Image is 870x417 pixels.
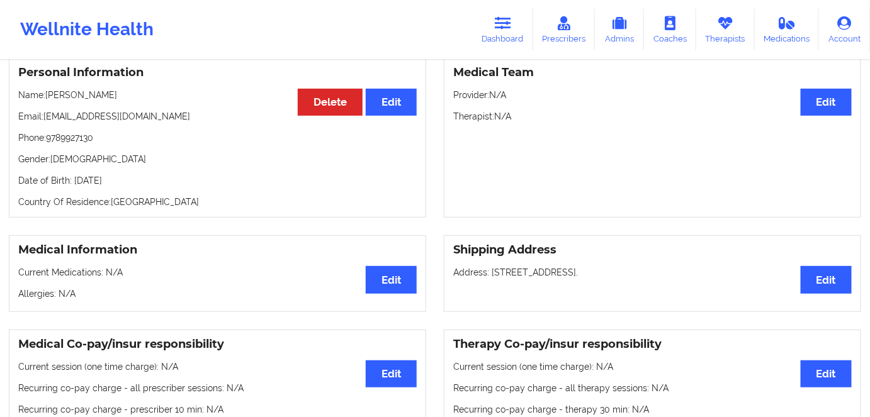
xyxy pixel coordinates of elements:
p: Provider: N/A [453,89,852,101]
button: Edit [366,266,417,293]
button: Edit [801,89,852,116]
h3: Therapy Co-pay/insur responsibility [453,337,852,352]
p: Date of Birth: [DATE] [18,174,417,187]
h3: Personal Information [18,65,417,80]
button: Delete [298,89,363,116]
h3: Shipping Address [453,243,852,257]
p: Name: [PERSON_NAME] [18,89,417,101]
button: Edit [366,360,417,387]
p: Email: [EMAIL_ADDRESS][DOMAIN_NAME] [18,110,417,123]
p: Phone: 9789927130 [18,131,417,144]
p: Recurring co-pay charge - all therapy sessions : N/A [453,382,852,394]
a: Prescribers [533,9,596,50]
a: Coaches [644,9,696,50]
button: Edit [366,89,417,116]
p: Recurring co-pay charge - prescriber 10 min : N/A [18,403,417,416]
a: Therapists [696,9,755,50]
h3: Medical Co-pay/insur responsibility [18,337,417,352]
button: Edit [801,360,852,387]
p: Address: [STREET_ADDRESS]. [453,266,852,279]
a: Dashboard [473,9,533,50]
a: Account [819,9,870,50]
p: Current session (one time charge): N/A [453,360,852,373]
h3: Medical Team [453,65,852,80]
p: Recurring co-pay charge - all prescriber sessions : N/A [18,382,417,394]
a: Medications [755,9,820,50]
p: Current session (one time charge): N/A [18,360,417,373]
p: Country Of Residence: [GEOGRAPHIC_DATA] [18,196,417,208]
p: Current Medications: N/A [18,266,417,279]
a: Admins [595,9,644,50]
h3: Medical Information [18,243,417,257]
p: Recurring co-pay charge - therapy 30 min : N/A [453,403,852,416]
p: Allergies: N/A [18,287,417,300]
button: Edit [801,266,852,293]
p: Gender: [DEMOGRAPHIC_DATA] [18,153,417,165]
p: Therapist: N/A [453,110,852,123]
